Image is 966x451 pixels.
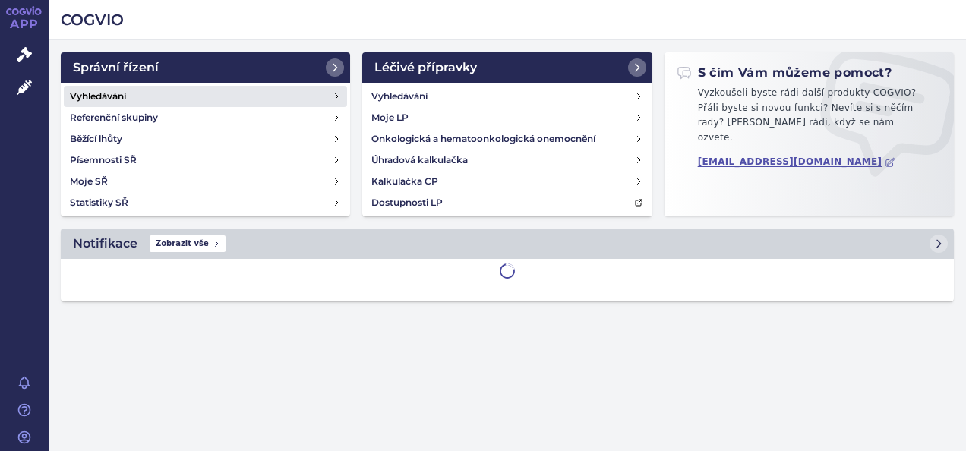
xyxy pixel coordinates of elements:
h2: COGVIO [61,9,954,30]
p: Vyzkoušeli byste rádi další produkty COGVIO? Přáli byste si novou funkci? Nevíte si s něčím rady?... [677,86,942,151]
a: Léčivé přípravky [362,52,652,83]
h2: Správní řízení [73,58,159,77]
a: Běžící lhůty [64,128,347,150]
a: Vyhledávání [365,86,649,107]
h2: Notifikace [73,235,137,253]
h4: Úhradová kalkulačka [371,153,468,168]
h4: Běžící lhůty [70,131,122,147]
h4: Onkologická a hematoonkologická onemocnění [371,131,595,147]
a: Vyhledávání [64,86,347,107]
span: Zobrazit vše [150,235,226,252]
a: [EMAIL_ADDRESS][DOMAIN_NAME] [698,156,896,168]
h2: Léčivé přípravky [374,58,477,77]
a: Písemnosti SŘ [64,150,347,171]
a: Statistiky SŘ [64,192,347,213]
a: Kalkulačka CP [365,171,649,192]
h2: S čím Vám můžeme pomoct? [677,65,892,81]
h4: Statistiky SŘ [70,195,128,210]
a: NotifikaceZobrazit vše [61,229,954,259]
h4: Dostupnosti LP [371,195,443,210]
h4: Moje LP [371,110,409,125]
h4: Moje SŘ [70,174,108,189]
a: Referenční skupiny [64,107,347,128]
h4: Referenční skupiny [70,110,158,125]
h4: Vyhledávání [70,89,126,104]
a: Správní řízení [61,52,350,83]
a: Moje SŘ [64,171,347,192]
a: Moje LP [365,107,649,128]
h4: Vyhledávání [371,89,428,104]
h4: Kalkulačka CP [371,174,438,189]
a: Dostupnosti LP [365,192,649,213]
a: Úhradová kalkulačka [365,150,649,171]
a: Onkologická a hematoonkologická onemocnění [365,128,649,150]
h4: Písemnosti SŘ [70,153,137,168]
